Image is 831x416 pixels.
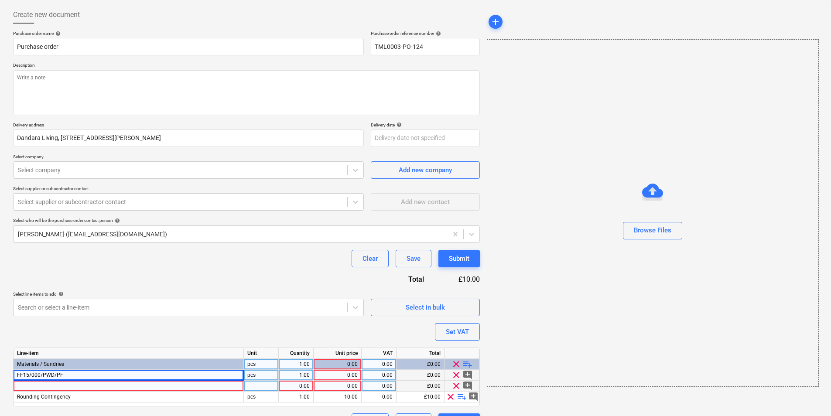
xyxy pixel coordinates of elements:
[365,392,393,402] div: 0.00
[397,370,445,381] div: £0.00
[397,359,445,370] div: £0.00
[371,161,480,179] button: Add new company
[449,253,469,264] div: Submit
[445,392,456,402] span: clear
[13,130,364,147] input: Delivery address
[397,392,445,402] div: £10.00
[397,348,445,359] div: Total
[279,348,314,359] div: Quantity
[362,253,378,264] div: Clear
[462,370,473,380] span: add_comment
[487,39,819,387] div: Browse Files
[13,10,80,20] span: Create new document
[438,274,480,284] div: £10.00
[282,381,310,392] div: 0.00
[244,359,279,370] div: pcs
[462,381,473,391] span: add_comment
[399,164,452,176] div: Add new company
[113,218,120,223] span: help
[365,370,393,381] div: 0.00
[396,250,431,267] button: Save
[365,381,393,392] div: 0.00
[434,31,441,36] span: help
[468,392,479,402] span: add_comment
[395,122,402,127] span: help
[446,326,469,338] div: Set VAT
[13,31,364,36] div: Purchase order name
[438,250,480,267] button: Submit
[634,225,671,236] div: Browse Files
[317,370,358,381] div: 0.00
[282,359,310,370] div: 1.00
[13,154,364,161] p: Select company
[371,130,480,147] input: Delivery date not specified
[17,361,64,367] span: Materials / Sundries
[282,392,310,402] div: 1.00
[317,381,358,392] div: 0.00
[13,186,364,193] p: Select supplier or subcontractor contact
[366,274,438,284] div: Total
[365,359,393,370] div: 0.00
[451,381,462,391] span: clear
[57,291,64,297] span: help
[435,323,480,341] button: Set VAT
[17,372,63,378] span: FF15/000/PWD/PF
[371,299,480,316] button: Select in bulk
[462,359,473,369] span: playlist_add
[244,370,279,381] div: pcs
[13,38,364,55] input: Document name
[371,38,480,55] input: Reference number
[54,31,61,36] span: help
[457,392,467,402] span: playlist_add
[451,370,462,380] span: clear
[371,31,480,36] div: Purchase order reference number
[623,222,682,239] button: Browse Files
[371,122,480,128] div: Delivery date
[451,359,462,369] span: clear
[14,348,244,359] div: Line-item
[13,291,364,297] div: Select line-items to add
[352,250,389,267] button: Clear
[407,253,421,264] div: Save
[244,392,279,402] div: pcs
[17,394,71,400] span: Rounding Contingency
[317,392,358,402] div: 10.00
[13,218,480,223] div: Select who will be the purchase order contact person
[406,302,445,313] div: Select in bulk
[282,370,310,381] div: 1.00
[317,359,358,370] div: 0.00
[244,348,279,359] div: Unit
[490,17,501,27] span: add
[362,348,397,359] div: VAT
[13,62,480,70] p: Description
[314,348,362,359] div: Unit price
[397,381,445,392] div: £0.00
[13,122,364,130] p: Delivery address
